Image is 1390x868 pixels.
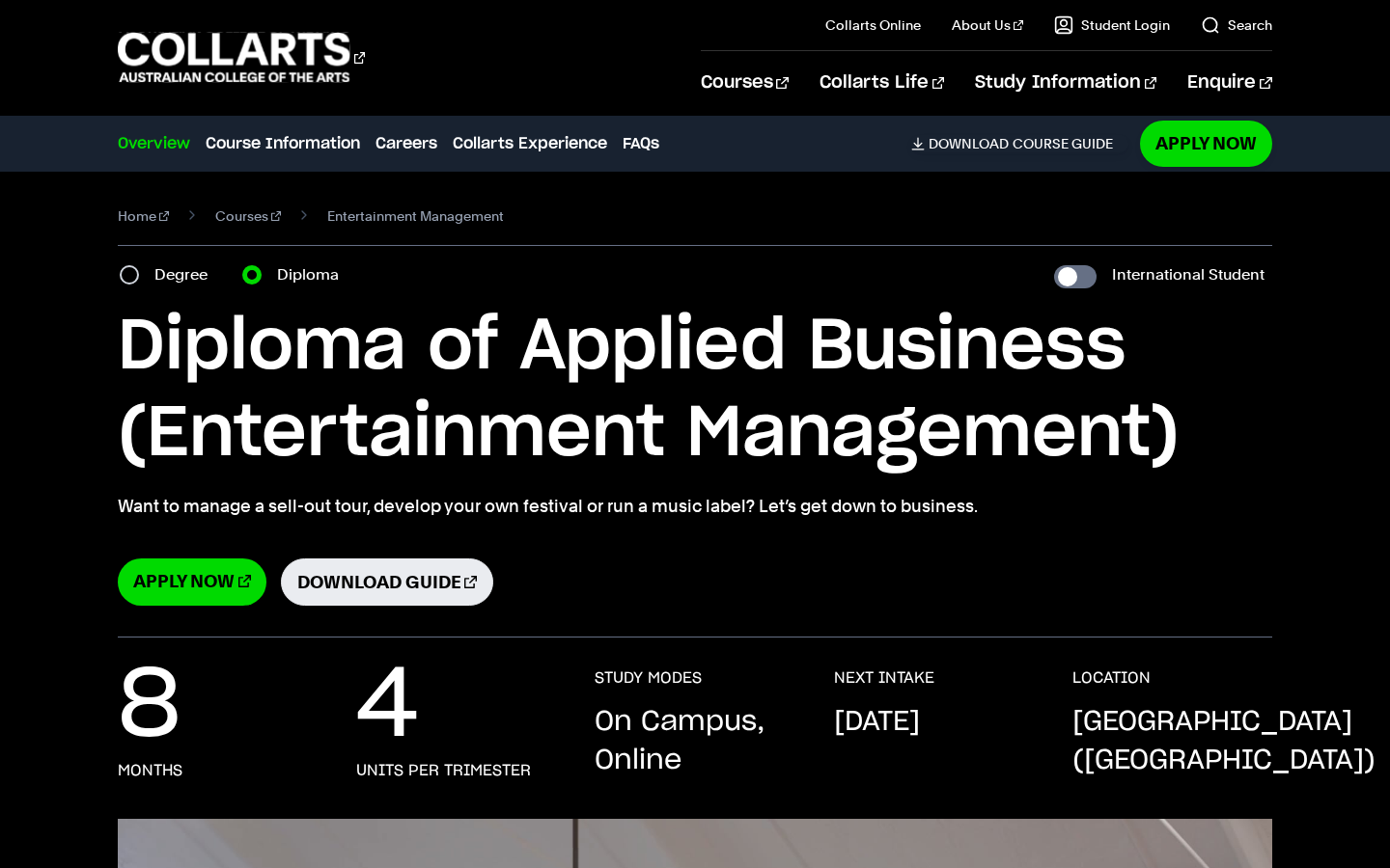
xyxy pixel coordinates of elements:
a: Courses [701,51,789,115]
a: Apply Now [1140,121,1272,166]
label: Diploma [277,261,350,288]
a: DownloadCourse Guide [911,135,1128,152]
h3: LOCATION [1072,668,1151,688]
h3: NEXT INTAKE [834,668,934,688]
a: Collarts Life [820,51,944,115]
a: About Us [952,15,1023,35]
a: Download Guide [281,558,493,606]
h3: STUDY MODES [595,668,702,688]
a: Courses [215,203,281,230]
span: Download [929,135,1009,152]
h3: units per trimester [356,761,531,780]
a: Course Information [206,132,360,155]
a: Enquire [1187,51,1271,115]
a: Apply Now [118,558,265,606]
p: [GEOGRAPHIC_DATA] ([GEOGRAPHIC_DATA]) [1072,703,1376,780]
a: FAQs [623,132,659,155]
span: Entertainment Management [327,203,504,230]
a: Study Information [975,51,1156,115]
p: 4 [356,668,419,746]
a: Overview [118,132,190,155]
h1: Diploma of Applied Business (Entertainment Management) [118,304,1271,477]
label: Degree [154,261,219,288]
a: Collarts Experience [453,132,607,155]
p: On Campus, Online [595,703,794,780]
h3: months [118,761,182,780]
p: Want to manage a sell-out tour, develop your own festival or run a music label? Let’s get down to... [118,493,1271,520]
a: Search [1201,15,1272,35]
a: Student Login [1054,15,1170,35]
div: Go to homepage [118,30,365,85]
a: Careers [375,132,437,155]
p: 8 [118,668,181,746]
a: Home [118,203,169,230]
label: International Student [1112,261,1265,288]
p: [DATE] [834,703,920,742]
a: Collarts Online [825,15,921,35]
